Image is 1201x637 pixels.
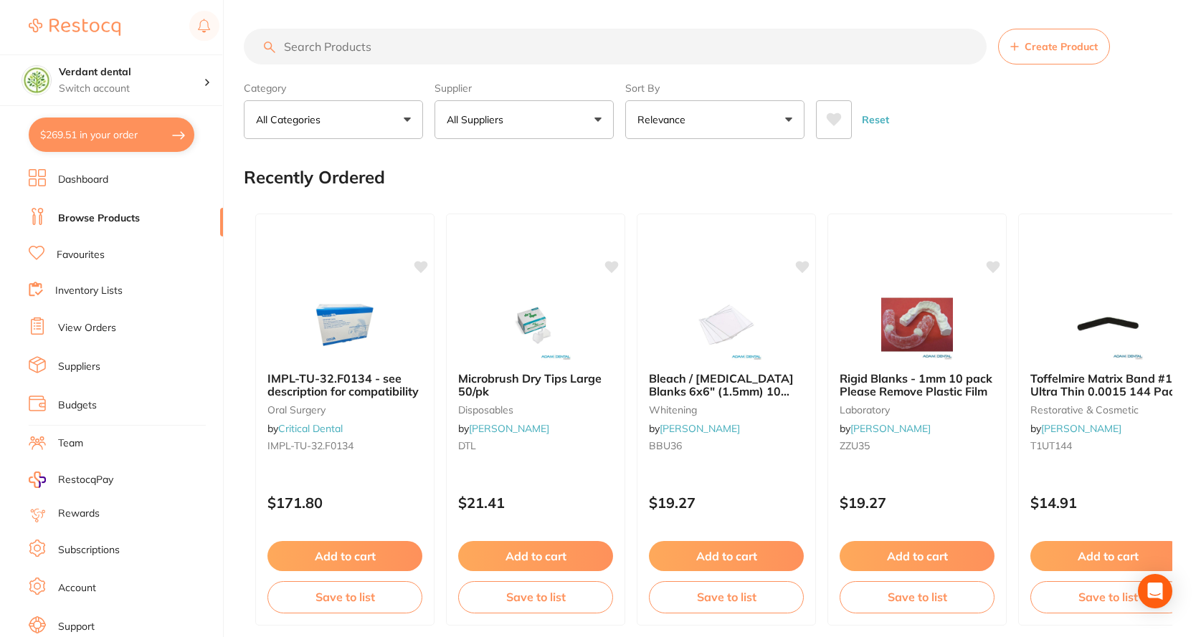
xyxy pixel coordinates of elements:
b: Toffelmire Matrix Band #1 Ultra Thin 0.0015 144 Pack [1030,372,1185,398]
a: Critical Dental [278,422,343,435]
span: Create Product [1025,41,1098,52]
small: IMPL-TU-32.F0134 [267,440,422,451]
a: Dashboard [58,173,108,187]
a: Favourites [57,248,105,262]
button: Add to cart [840,541,994,571]
small: BBU36 [649,440,804,451]
a: Suppliers [58,360,100,374]
label: Supplier [435,82,614,95]
a: [PERSON_NAME] [469,422,549,435]
img: IMPL-TU-32.F0134 - see description for compatibility [298,289,391,360]
img: Restocq Logo [29,19,120,36]
small: whitening [649,404,804,416]
p: $19.27 [840,494,994,511]
label: Sort By [625,82,804,95]
small: ZZU35 [840,440,994,451]
button: Save to list [267,581,422,613]
a: RestocqPay [29,471,113,488]
p: $19.27 [649,494,804,511]
p: Switch account [59,82,204,96]
h4: Verdant dental [59,65,204,80]
button: Create Product [998,29,1110,64]
img: Microbrush Dry Tips Large 50/pk [489,289,582,360]
button: All Suppliers [435,100,614,139]
a: Browse Products [58,211,140,226]
p: $14.91 [1030,494,1185,511]
button: Save to list [458,581,613,613]
a: Inventory Lists [55,284,123,298]
a: Budgets [58,398,97,413]
img: RestocqPay [29,471,46,488]
a: Subscriptions [58,543,120,557]
p: All Suppliers [447,112,509,127]
button: Add to cart [649,541,804,571]
img: Rigid Blanks - 1mm 10 pack Please Remove Plastic Film [870,289,964,360]
a: Account [58,581,96,595]
button: $269.51 in your order [29,118,194,152]
button: All Categories [244,100,423,139]
a: [PERSON_NAME] [660,422,740,435]
small: DTL [458,440,613,451]
p: Relevance [637,112,691,127]
a: Restocq Logo [29,11,120,44]
h2: Recently Ordered [244,168,385,188]
a: Support [58,620,95,634]
span: by [649,422,740,435]
b: Microbrush Dry Tips Large 50/pk [458,372,613,398]
small: oral surgery [267,404,422,416]
a: [PERSON_NAME] [850,422,931,435]
small: laboratory [840,404,994,416]
a: [PERSON_NAME] [1041,422,1121,435]
button: Add to cart [1030,541,1185,571]
div: Open Intercom Messenger [1138,574,1172,608]
span: by [458,422,549,435]
button: Save to list [649,581,804,613]
p: $21.41 [458,494,613,511]
span: by [1030,422,1121,435]
button: Add to cart [267,541,422,571]
button: Relevance [625,100,804,139]
small: T1UT144 [1030,440,1185,451]
button: Reset [858,100,893,139]
img: Toffelmire Matrix Band #1 Ultra Thin 0.0015 144 Pack [1061,289,1154,360]
p: $171.80 [267,494,422,511]
b: IMPL-TU-32.F0134 - see description for compatibility [267,372,422,398]
b: Bleach / Whitening Blanks 6x6" (1.5mm) 10 Pack [649,372,804,398]
a: Team [58,436,83,451]
span: RestocqPay [58,473,113,487]
a: View Orders [58,321,116,335]
label: Category [244,82,423,95]
img: Verdant dental [22,66,51,95]
small: restorative & cosmetic [1030,404,1185,416]
a: Rewards [58,507,100,521]
p: All Categories [256,112,326,127]
span: by [840,422,931,435]
span: by [267,422,343,435]
button: Save to list [840,581,994,613]
b: Rigid Blanks - 1mm 10 pack Please Remove Plastic Film [840,372,994,398]
button: Add to cart [458,541,613,571]
img: Bleach / Whitening Blanks 6x6" (1.5mm) 10 Pack [680,289,773,360]
input: Search Products [244,29,987,64]
button: Save to list [1030,581,1185,613]
small: disposables [458,404,613,416]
